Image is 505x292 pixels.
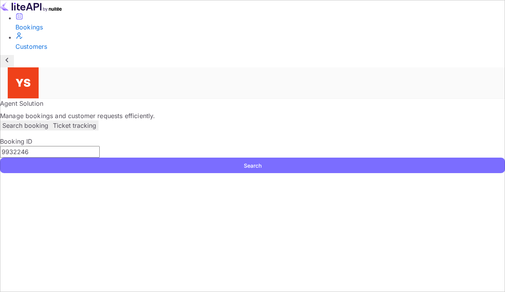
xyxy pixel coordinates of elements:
[15,12,505,32] a: Bookings
[2,121,48,130] p: Search booking
[15,22,505,32] div: Bookings
[15,42,505,51] div: Customers
[8,67,39,98] img: Yandex Support
[15,32,505,51] a: Customers
[53,121,96,130] p: Ticket tracking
